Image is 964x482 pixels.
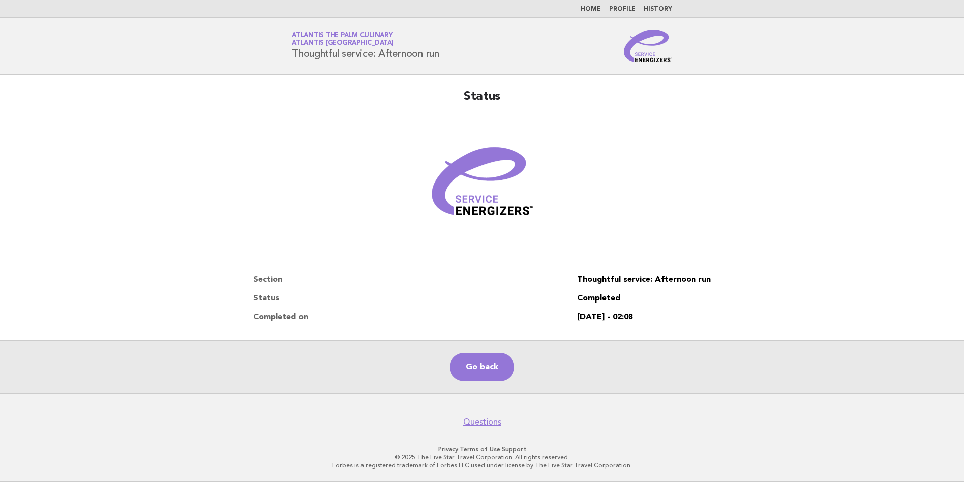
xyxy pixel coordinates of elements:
dt: Status [253,289,577,308]
dd: Thoughtful service: Afternoon run [577,271,711,289]
a: Home [581,6,601,12]
a: Go back [450,353,514,381]
span: Atlantis [GEOGRAPHIC_DATA] [292,40,394,47]
a: Terms of Use [460,446,500,453]
img: Verified [421,126,543,247]
a: Privacy [438,446,458,453]
a: Support [502,446,526,453]
h2: Status [253,89,711,113]
h1: Thoughtful service: Afternoon run [292,33,439,59]
dd: [DATE] - 02:08 [577,308,711,326]
dt: Completed on [253,308,577,326]
a: History [644,6,672,12]
img: Service Energizers [624,30,672,62]
p: Forbes is a registered trademark of Forbes LLC used under license by The Five Star Travel Corpora... [173,461,791,469]
p: © 2025 The Five Star Travel Corporation. All rights reserved. [173,453,791,461]
dd: Completed [577,289,711,308]
dt: Section [253,271,577,289]
a: Atlantis The Palm CulinaryAtlantis [GEOGRAPHIC_DATA] [292,32,394,46]
a: Profile [609,6,636,12]
p: · · [173,445,791,453]
a: Questions [463,417,501,427]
